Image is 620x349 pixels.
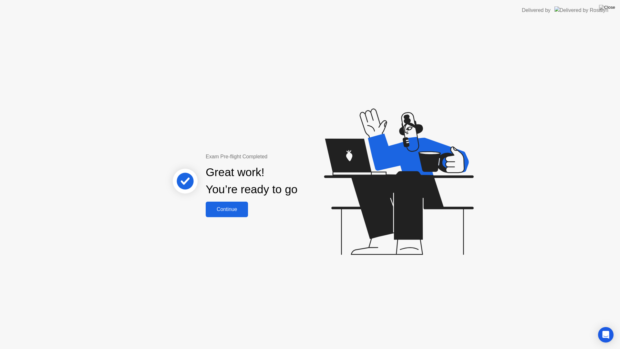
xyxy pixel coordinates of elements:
img: Delivered by Rosalyn [554,6,608,14]
div: Delivered by [522,6,551,14]
button: Continue [206,202,248,217]
img: Close [599,5,615,10]
div: Continue [208,206,246,212]
div: Exam Pre-flight Completed [206,153,339,161]
div: Open Intercom Messenger [598,327,614,343]
div: Great work! You’re ready to go [206,164,297,198]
